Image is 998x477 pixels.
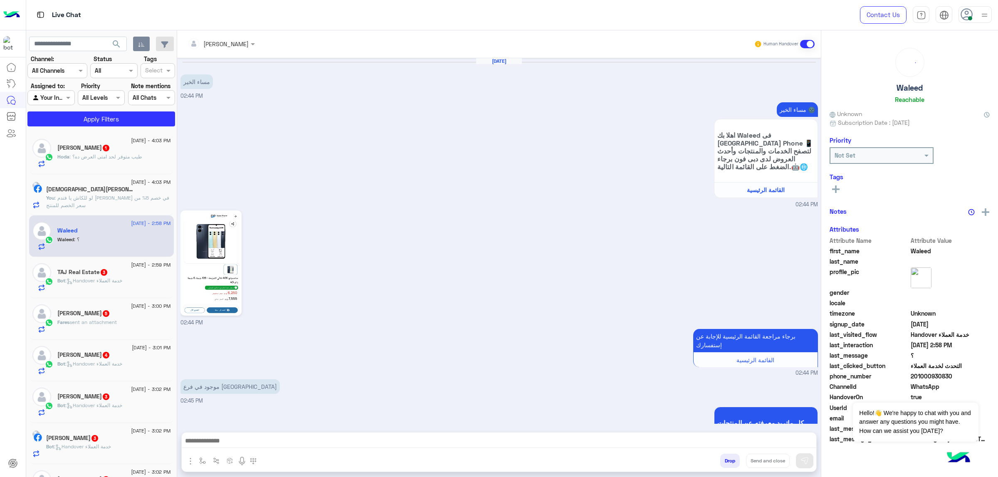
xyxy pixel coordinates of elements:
img: Trigger scenario [213,457,220,464]
span: You [46,195,54,201]
span: Bot [57,402,65,408]
h5: Fares Ahmed [57,310,110,317]
img: create order [227,457,233,464]
span: طيب متوفر لحد امتى العرض ده؟ [69,153,142,160]
span: اهلا بك Waleed فى [GEOGRAPHIC_DATA] Phone 📱 لتصفح الخدمات والمنتجات وأحدث العروض لدى دبى فون برجا... [717,131,815,171]
label: Channel: [31,54,54,63]
h5: Hoda Abady [57,144,110,151]
img: defaultAdmin.png [32,263,51,282]
label: Assigned to: [31,82,65,90]
img: WhatsApp [45,236,53,244]
label: Tags [144,54,157,63]
label: Priority [81,82,100,90]
span: [DATE] - 3:02 PM [131,386,170,393]
h6: Notes [830,208,847,215]
span: 4 [103,352,109,358]
div: Select [144,66,163,77]
span: 5 [103,310,109,317]
img: Facebook [34,433,42,442]
span: 3 [101,269,107,276]
span: [DATE] - 4:03 PM [131,178,170,186]
span: التحدث لخدمة العملاء [911,361,990,370]
button: create order [223,454,237,467]
span: Attribute Name [830,236,909,245]
p: Live Chat [52,10,81,21]
span: 3 [91,435,98,442]
span: [DATE] - 3:02 PM [131,468,170,476]
h6: Tags [830,173,990,180]
span: [DATE] - 3:00 PM [131,302,170,310]
span: : Handover خدمة العملاء [65,361,122,367]
span: القائمة الرئيسية [747,186,785,193]
span: Unknown [830,109,862,118]
img: notes [968,209,975,215]
button: Apply Filters [27,111,175,126]
h6: Attributes [830,225,859,233]
button: Trigger scenario [210,454,223,467]
span: Handover خدمة العملاء [911,330,990,339]
button: Send and close [746,454,790,468]
span: last_message_sentiment [830,424,909,433]
span: last_name [830,257,909,266]
p: 7/9/2025, 2:44 PM [777,102,818,117]
img: tab [939,10,949,20]
p: 7/9/2025, 2:44 PM [693,329,818,352]
span: last_clicked_button [830,361,909,370]
span: 02:44 PM [180,93,203,99]
span: profile_pic [830,267,909,287]
span: last_visited_flow [830,330,909,339]
img: defaultAdmin.png [32,304,51,323]
span: [DATE] - 2:58 PM [131,220,170,227]
img: defaultAdmin.png [32,222,51,240]
img: WhatsApp [45,277,53,286]
img: hulul-logo.png [944,444,973,473]
h5: Ahmed Hamdy [57,351,110,358]
span: لو للكاش يا فندم بيكون في خصم 5% من سعر الخصم للمنتج [46,195,169,208]
span: Bot [46,443,54,450]
img: select flow [199,457,206,464]
span: ChannelId [830,382,909,391]
span: : Handover خدمة العملاء [65,277,122,284]
img: send voice note [237,456,247,466]
span: Unknown [911,309,990,318]
span: Subscription Date : [DATE] [838,118,910,127]
img: tab [916,10,926,20]
button: select flow [196,454,210,467]
p: 7/9/2025, 2:44 PM [180,74,213,89]
span: first_name [830,247,909,255]
h5: TAJ Real Estate [57,269,108,276]
span: 02:44 PM [180,319,203,326]
h5: Mohammed Ehab [46,186,133,193]
small: Human Handover [763,41,798,47]
span: [DATE] - 4:03 PM [131,137,170,144]
img: WhatsApp [45,402,53,410]
a: Contact Us [860,6,907,24]
span: search [111,39,121,49]
span: Bot [57,277,65,284]
label: Note mentions [131,82,170,90]
img: 1403182699927242 [3,36,18,51]
h6: [DATE] [476,58,522,64]
h5: Ahmed Ragheb [46,435,99,442]
span: gender [830,288,909,297]
span: 2025-09-07T11:58:52.318Z [911,341,990,349]
img: defaultAdmin.png [32,388,51,406]
img: WhatsApp [45,319,53,327]
label: Status [94,54,112,63]
span: [DATE] - 3:02 PM [131,427,170,435]
img: picture [32,182,40,189]
span: HandoverOn [830,393,909,401]
img: send attachment [185,456,195,466]
span: [DATE] - 3:01 PM [132,344,170,351]
h5: Waleed [57,227,77,234]
img: send message [800,457,809,465]
span: 3 [103,393,109,400]
span: null [911,288,990,297]
span: timezone [830,309,909,318]
h5: محمد تركي [57,393,110,400]
span: Waleed [911,247,990,255]
span: : Handover خدمة العملاء [54,443,111,450]
span: : Handover خدمة العملاء [65,402,122,408]
span: 2 [911,382,990,391]
img: Facebook [34,185,42,193]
